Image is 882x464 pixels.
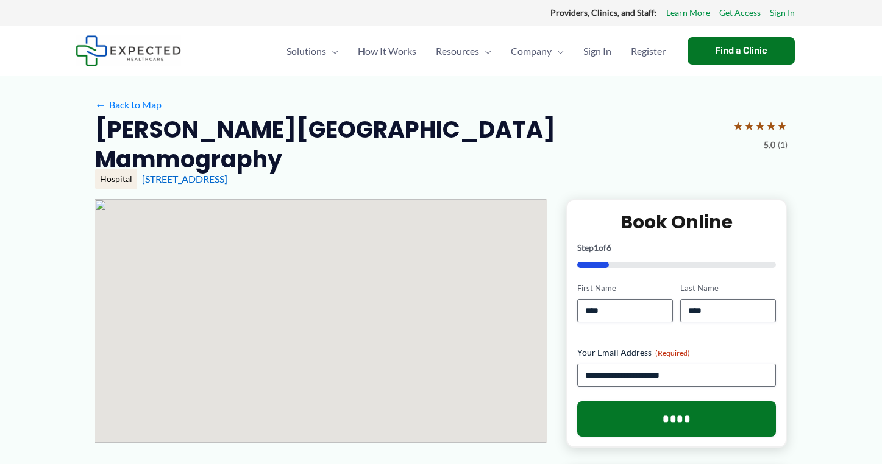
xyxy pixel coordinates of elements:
span: ← [95,99,107,110]
label: Your Email Address [577,346,777,359]
span: Register [631,30,666,72]
span: Resources [436,30,479,72]
nav: Primary Site Navigation [277,30,675,72]
span: (1) [778,137,788,153]
span: (Required) [655,348,690,357]
strong: Providers, Clinics, and Staff: [550,7,657,18]
a: CompanyMenu Toggle [501,30,574,72]
span: ★ [733,114,744,137]
div: Hospital [95,169,137,189]
span: Menu Toggle [479,30,491,72]
a: Learn More [666,5,710,21]
h2: [PERSON_NAME][GEOGRAPHIC_DATA] Mammography [95,114,723,175]
a: Get Access [719,5,761,21]
a: Sign In [770,5,795,21]
span: 1 [594,242,599,253]
a: ResourcesMenu Toggle [426,30,501,72]
p: Step of [577,244,777,252]
span: Solutions [286,30,326,72]
span: ★ [755,114,766,137]
a: SolutionsMenu Toggle [277,30,348,72]
span: ★ [766,114,777,137]
a: Find a Clinic [688,37,795,65]
span: Menu Toggle [552,30,564,72]
span: 6 [606,242,611,253]
span: ★ [777,114,788,137]
span: Sign In [583,30,611,72]
a: How It Works [348,30,426,72]
h2: Book Online [577,210,777,234]
span: How It Works [358,30,416,72]
span: ★ [744,114,755,137]
a: [STREET_ADDRESS] [142,173,227,185]
a: Register [621,30,675,72]
span: Company [511,30,552,72]
label: First Name [577,283,673,294]
img: Expected Healthcare Logo - side, dark font, small [76,35,181,66]
a: Sign In [574,30,621,72]
span: 5.0 [764,137,775,153]
label: Last Name [680,283,776,294]
a: ←Back to Map [95,96,162,114]
span: Menu Toggle [326,30,338,72]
